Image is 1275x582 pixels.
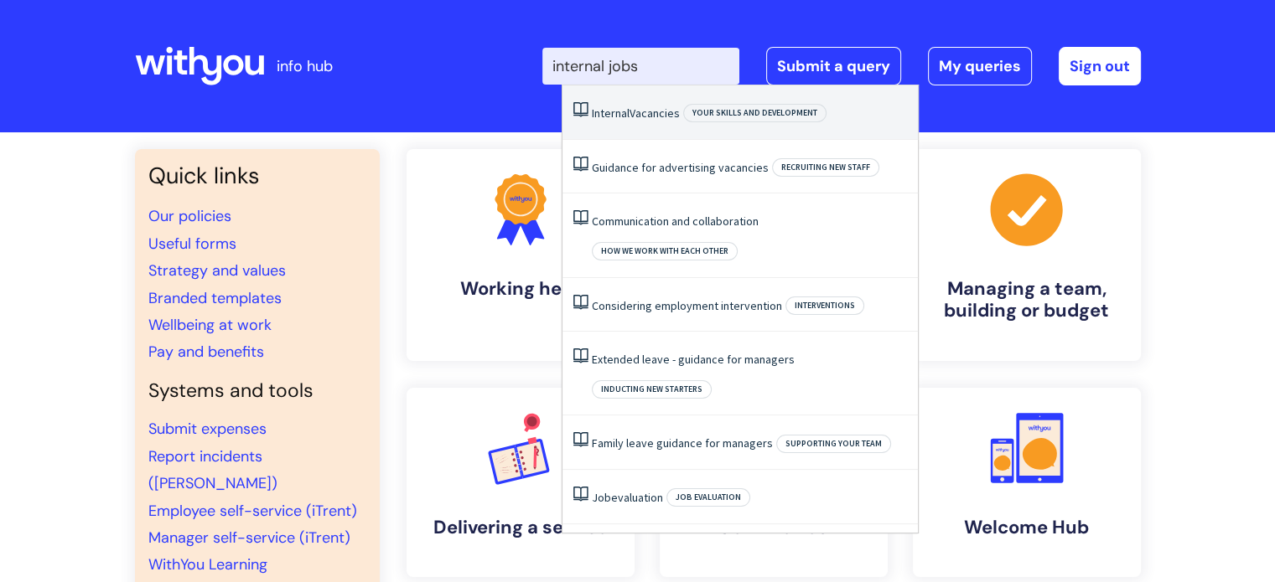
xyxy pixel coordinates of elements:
h4: Systems and tools [148,379,366,403]
a: My queries [928,47,1032,85]
h4: Working here [420,278,621,300]
a: Considering employment intervention [592,298,782,313]
a: Delivering a service [407,388,635,577]
h3: Quick links [148,162,366,189]
a: InternalVacancies [592,106,680,121]
div: | - [542,47,1141,85]
input: Search [542,48,739,85]
h4: Delivering a service [420,517,621,538]
span: Supporting your team [776,435,891,453]
a: Strategy and values [148,260,286,281]
a: Welcome Hub [913,388,1141,577]
span: Job [592,490,611,505]
a: Wellbeing at work [148,315,272,335]
a: Submit a query [766,47,901,85]
h4: Managing a team, building or budget [926,278,1127,322]
a: Jobevaluation [592,490,663,505]
p: info hub [277,53,333,80]
a: Family leave guidance for managers [592,435,773,451]
h4: Welcome Hub [926,517,1127,538]
span: Recruiting new staff [772,158,879,177]
span: Your skills and development [683,104,827,122]
a: Pay and benefits [148,342,264,362]
span: How we work with each other [592,242,738,260]
a: Working here [407,149,635,361]
a: Report incidents ([PERSON_NAME]) [148,446,277,493]
span: Internal [592,106,630,121]
a: Guidance for advertising vacancies [592,160,769,175]
a: Useful forms [148,234,236,254]
a: Employee self-service (iTrent) [148,501,357,521]
a: Manager self-service (iTrent) [148,528,350,548]
span: Inducting new starters [592,380,712,399]
a: WithYou Learning [148,554,267,574]
a: Managing a team, building or budget [913,149,1141,361]
a: Extended leave - guidance for managers [592,352,795,367]
a: Sign out [1059,47,1141,85]
h4: Get involved [673,517,874,538]
a: Branded templates [148,288,282,308]
a: Submit expenses [148,419,267,439]
a: Communication and collaboration [592,214,759,229]
span: Job evaluation [666,488,750,507]
a: Our policies [148,206,231,226]
span: Interventions [785,296,864,315]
